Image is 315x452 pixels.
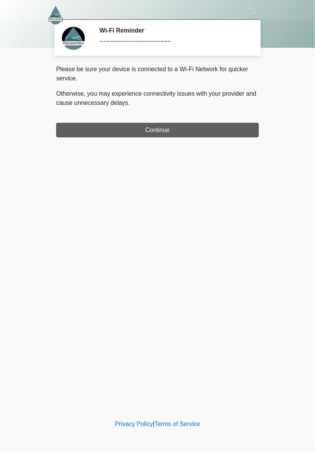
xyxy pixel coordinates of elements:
div: ~~~~~~~~~~~~~~~~~~~~ [99,37,247,46]
img: RenewYou IV Hydration and Wellness Logo [49,6,63,24]
a: Privacy Policy [115,421,153,428]
span: . [128,100,130,106]
h2: Wi-Fi Reminder [99,27,247,34]
p: Please be sure your device is connected to a Wi-Fi Network for quicker service. [56,65,259,83]
img: Agent Avatar [62,27,85,50]
button: Continue [56,123,259,137]
p: Otherwise, you may experience connectivity issues with your provider and cause unnecessary delays [56,89,259,108]
a: | [153,421,154,428]
a: Terms of Service [154,421,200,428]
